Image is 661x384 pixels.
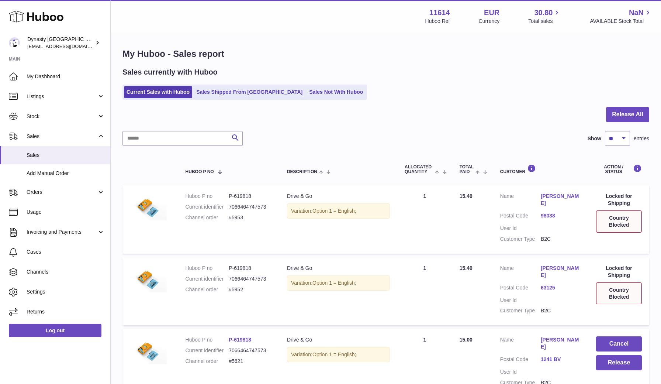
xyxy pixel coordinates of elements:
img: IMG_0489.png [130,265,167,292]
span: Sales [27,152,105,159]
div: Drive & Go [287,336,390,343]
a: 1241 BV [541,356,581,363]
dt: Current identifier [186,203,229,210]
div: Variation: [287,203,390,219]
dd: #5952 [229,286,272,293]
span: Total sales [528,18,561,25]
span: NaN [629,8,644,18]
a: Current Sales with Huboo [124,86,192,98]
dd: 7066464747573 [229,203,272,210]
dt: Huboo P no [186,265,229,272]
dt: Channel order [186,214,229,221]
a: NaN AVAILABLE Stock Total [590,8,652,25]
dt: Postal Code [500,356,541,365]
a: [PERSON_NAME] [541,193,581,207]
dd: B2C [541,236,581,243]
span: Option 1 = English; [312,280,356,286]
img: IMG_0489.png [130,336,167,364]
span: Add Manual Order [27,170,105,177]
a: Sales Shipped From [GEOGRAPHIC_DATA] [194,86,305,98]
h2: Sales currently with Huboo [122,67,218,77]
div: Currency [479,18,500,25]
td: 1 [397,257,452,325]
dt: Postal Code [500,212,541,221]
span: Description [287,169,317,174]
dd: 7066464747573 [229,347,272,354]
span: AVAILABLE Stock Total [590,18,652,25]
div: Drive & Go [287,265,390,272]
a: [PERSON_NAME] [541,336,581,350]
dd: P-619818 [229,193,272,200]
a: Log out [9,324,101,337]
a: [PERSON_NAME] [541,265,581,279]
div: Action / Status [596,164,642,174]
span: Total paid [460,165,474,174]
span: 30.80 [534,8,553,18]
button: Cancel [596,336,642,352]
div: Variation: [287,275,390,291]
span: Orders [27,189,97,196]
dt: Name [500,193,541,209]
a: 98038 [541,212,581,219]
div: Locked for Shipping [596,265,642,279]
dt: Customer Type [500,236,541,243]
dt: User Id [500,225,541,232]
span: Channels [27,268,105,275]
button: Release [596,355,642,370]
span: 15.40 [460,193,473,199]
div: Dynasty [GEOGRAPHIC_DATA] [27,36,94,50]
span: Stock [27,113,97,120]
span: Huboo P no [186,169,214,174]
dt: Name [500,336,541,352]
dt: User Id [500,297,541,304]
span: Listings [27,93,97,100]
td: 1 [397,185,452,253]
span: Returns [27,308,105,315]
span: Cases [27,248,105,256]
span: Usage [27,209,105,216]
dt: Current identifier [186,275,229,282]
dt: Channel order [186,286,229,293]
dd: P-619818 [229,265,272,272]
div: Country Blocked [596,282,642,305]
span: ALLOCATED Quantity [405,165,433,174]
img: dynastynederland@hotmail.com [9,37,20,48]
span: [EMAIL_ADDRESS][DOMAIN_NAME] [27,43,108,49]
span: Option 1 = English; [312,208,356,214]
span: My Dashboard [27,73,105,80]
div: Variation: [287,347,390,362]
h1: My Huboo - Sales report [122,48,649,60]
a: 30.80 Total sales [528,8,561,25]
dt: Name [500,265,541,281]
a: 63125 [541,284,581,291]
dd: 7066464747573 [229,275,272,282]
span: 15.00 [460,337,473,343]
a: Sales Not With Huboo [307,86,366,98]
span: Option 1 = English; [312,352,356,357]
img: IMG_0489.png [130,193,167,220]
div: Country Blocked [596,210,642,233]
dt: Huboo P no [186,193,229,200]
strong: 11614 [429,8,450,18]
div: Huboo Ref [425,18,450,25]
span: Invoicing and Payments [27,229,97,236]
dt: User Id [500,368,541,376]
dt: Channel order [186,358,229,365]
dt: Customer Type [500,307,541,314]
label: Show [588,135,601,142]
strong: EUR [484,8,499,18]
span: 15.40 [460,265,473,271]
dd: #5621 [229,358,272,365]
span: Settings [27,288,105,295]
button: Release All [606,107,649,122]
dt: Postal Code [500,284,541,293]
div: Customer [500,164,581,174]
dt: Current identifier [186,347,229,354]
a: P-619818 [229,337,251,343]
div: Drive & Go [287,193,390,200]
dt: Huboo P no [186,336,229,343]
span: entries [634,135,649,142]
span: Sales [27,133,97,140]
dd: #5953 [229,214,272,221]
dd: B2C [541,307,581,314]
